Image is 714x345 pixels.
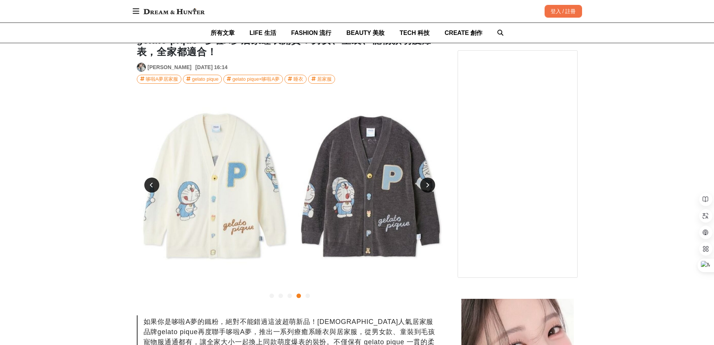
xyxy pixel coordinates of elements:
[250,30,276,36] span: LIFE 生活
[250,23,276,43] a: LIFE 生活
[291,23,332,43] a: FASHION 流行
[140,5,208,18] img: Dream & Hunter
[195,63,228,71] div: [DATE] 16:14
[223,75,283,84] a: gelato pique×哆啦A夢
[192,75,219,83] div: gelato pique
[346,23,385,43] a: BEAUTY 美妝
[137,63,145,71] img: Avatar
[137,35,443,58] h1: gelato pique×哆啦A夢居家睡衣開賣！男女、童裝、寵物款萌度爆表，全家都適合！
[291,30,332,36] span: FASHION 流行
[293,75,303,83] div: 睡衣
[284,75,307,84] a: 睡衣
[148,63,192,71] a: [PERSON_NAME]
[308,75,335,84] a: 居家服
[137,99,443,271] img: 0fa8585d-a829-4f60-8fe7-fcd07c96a489.jpg
[137,63,146,72] a: Avatar
[545,5,582,18] div: 登入 / 註冊
[146,75,178,83] div: 哆啦A夢居家服
[211,23,235,43] a: 所有文章
[346,30,385,36] span: BEAUTY 美妝
[445,30,482,36] span: CREATE 創作
[400,30,430,36] span: TECH 科技
[445,23,482,43] a: CREATE 創作
[232,75,280,83] div: gelato pique×哆啦A夢
[211,30,235,36] span: 所有文章
[317,75,332,83] div: 居家服
[137,75,182,84] a: 哆啦A夢居家服
[183,75,222,84] a: gelato pique
[400,23,430,43] a: TECH 科技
